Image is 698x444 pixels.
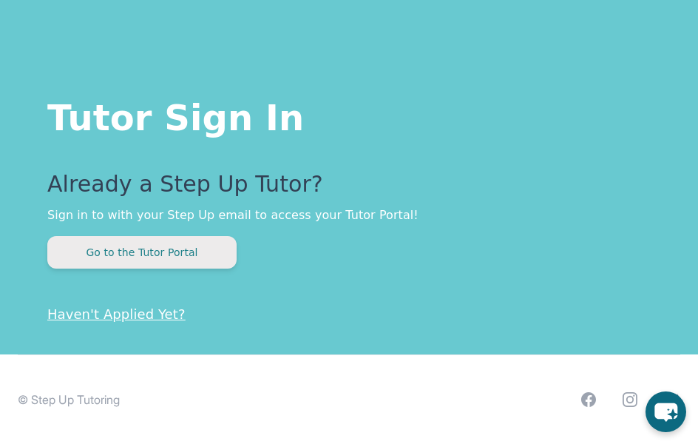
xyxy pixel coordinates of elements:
button: chat-button [646,391,686,432]
p: Sign in to with your Step Up email to access your Tutor Portal! [47,206,651,224]
h1: Tutor Sign In [47,94,651,135]
p: Already a Step Up Tutor? [47,171,651,206]
a: Go to the Tutor Portal [47,245,237,259]
p: © Step Up Tutoring [18,391,120,408]
button: Go to the Tutor Portal [47,236,237,269]
a: Haven't Applied Yet? [47,306,186,322]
